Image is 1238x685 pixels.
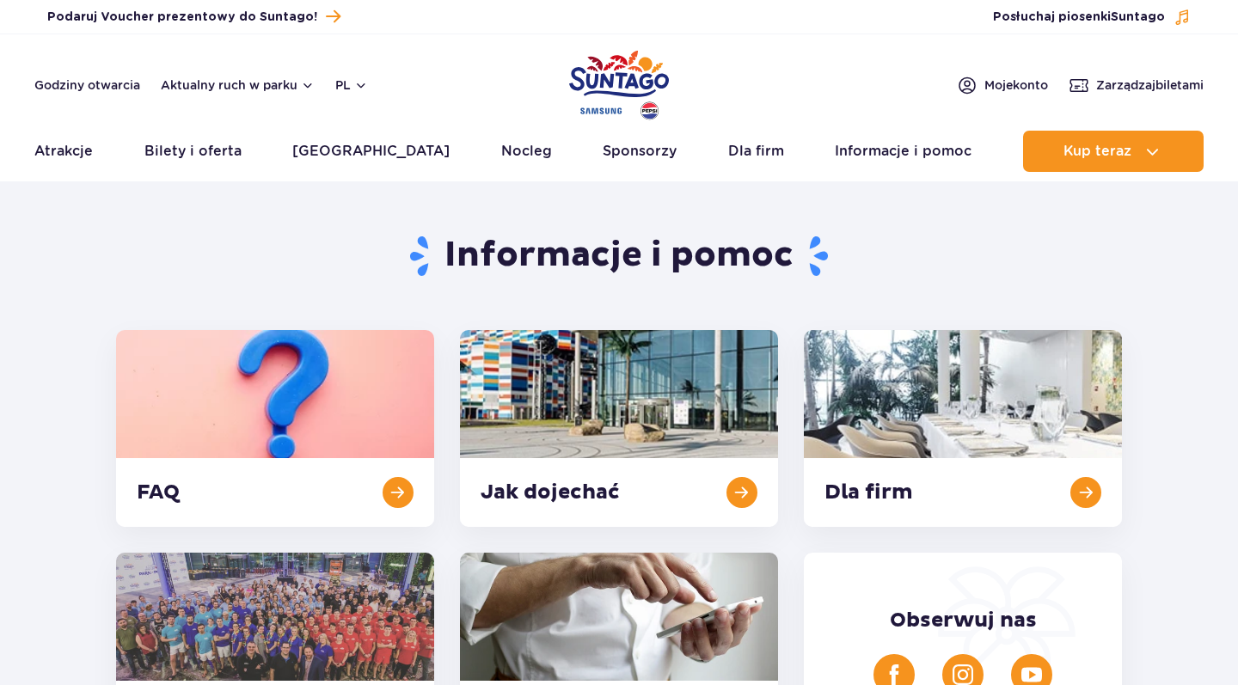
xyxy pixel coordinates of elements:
a: Bilety i oferta [144,131,242,172]
button: Aktualny ruch w parku [161,78,315,92]
a: Dla firm [728,131,784,172]
a: Podaruj Voucher prezentowy do Suntago! [47,5,340,28]
span: Zarządzaj biletami [1096,76,1204,94]
span: Obserwuj nas [890,608,1037,633]
a: Nocleg [501,131,552,172]
img: Instagram [953,664,973,685]
a: Zarządzajbiletami [1069,75,1204,95]
span: Posłuchaj piosenki [993,9,1165,26]
a: Park of Poland [569,43,669,122]
h1: Informacje i pomoc [116,234,1123,278]
img: YouTube [1021,664,1042,685]
a: Atrakcje [34,131,93,172]
button: Kup teraz [1023,131,1204,172]
a: Informacje i pomoc [835,131,971,172]
a: Sponsorzy [603,131,677,172]
a: Godziny otwarcia [34,76,140,94]
img: Facebook [884,664,904,685]
span: Kup teraz [1063,144,1131,159]
span: Moje konto [984,76,1048,94]
a: Mojekonto [957,75,1048,95]
button: pl [335,76,368,94]
a: [GEOGRAPHIC_DATA] [292,131,450,172]
button: Posłuchaj piosenkiSuntago [993,9,1191,26]
span: Suntago [1111,11,1165,23]
span: Podaruj Voucher prezentowy do Suntago! [47,9,317,26]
